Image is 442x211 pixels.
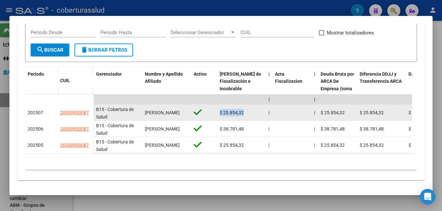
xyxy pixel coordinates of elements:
[142,67,191,111] datatable-header-cell: Nombre y Apellido Afiliado
[145,110,180,115] span: [PERSON_NAME]
[360,71,402,84] span: Diferencia DDJJ y Transferencia ARCA
[145,143,180,148] span: [PERSON_NAME]
[321,71,354,106] span: Deuda Bruta por ARCA De Empresa (toma en cuenta todos los afiliados)
[220,126,244,131] span: $ 38.781,48
[272,67,311,111] datatable-header-cell: Acta Fiscalizacion
[28,126,43,131] span: 202506
[269,71,270,77] span: |
[327,29,374,37] span: Mostrar totalizadores
[80,47,127,53] span: Borrar Filtros
[60,110,89,115] span: 20300950087
[220,71,261,92] span: [PERSON_NAME] de Fiscalización e Incobrable
[145,126,180,131] span: [PERSON_NAME]
[75,43,133,56] button: Borrar Filtros
[269,143,269,148] span: |
[145,71,183,84] span: Nombre y Apellido Afiliado
[220,143,244,148] span: $ 25.854,32
[321,143,345,148] span: $ 25.854,32
[93,67,142,111] datatable-header-cell: Gerenciador
[269,97,270,102] span: |
[96,123,134,136] span: B15 - Cobertura de Salud
[314,126,315,131] span: |
[220,110,244,115] span: $ 25.854,32
[60,126,89,131] span: 20300950087
[96,139,134,152] span: B15 - Cobertura de Salud
[321,126,345,131] span: $ 38.781,48
[28,71,44,77] span: Período
[314,110,315,115] span: |
[321,110,345,115] span: $ 25.854,32
[28,110,43,115] span: 202507
[269,126,269,131] span: |
[408,143,433,148] span: $ 25.854,32
[58,74,93,88] datatable-header-cell: CUIL
[80,46,88,54] mat-icon: delete
[96,71,122,77] span: Gerenciador
[408,71,426,77] span: DJ Total
[360,143,384,148] span: $ 25.854,32
[60,143,89,148] span: 20300950087
[31,43,69,56] button: Buscar
[314,97,315,102] span: |
[318,67,357,111] datatable-header-cell: Deuda Bruta por ARCA De Empresa (toma en cuenta todos los afiliados)
[25,67,58,94] datatable-header-cell: Período
[194,71,207,77] span: Activo
[408,126,433,131] span: $ 38.781,48
[171,30,230,35] span: Seleccionar Gerenciador
[269,110,269,115] span: |
[275,71,302,84] span: Acta Fiscalizacion
[60,78,70,83] span: CUIL
[36,46,44,54] mat-icon: search
[191,67,217,111] datatable-header-cell: Activo
[408,110,433,115] span: $ 25.854,32
[360,110,384,115] span: $ 25.854,32
[311,67,318,111] datatable-header-cell: |
[266,67,272,111] datatable-header-cell: |
[357,67,406,111] datatable-header-cell: Diferencia DDJJ y Transferencia ARCA
[360,126,384,131] span: $ 38.781,48
[217,67,266,111] datatable-header-cell: Deuda Bruta Neto de Fiscalización e Incobrable
[314,143,315,148] span: |
[28,143,43,148] span: 202505
[36,47,63,53] span: Buscar
[420,189,435,205] div: Open Intercom Messenger
[96,107,134,119] span: B15 - Cobertura de Salud
[314,71,315,77] span: |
